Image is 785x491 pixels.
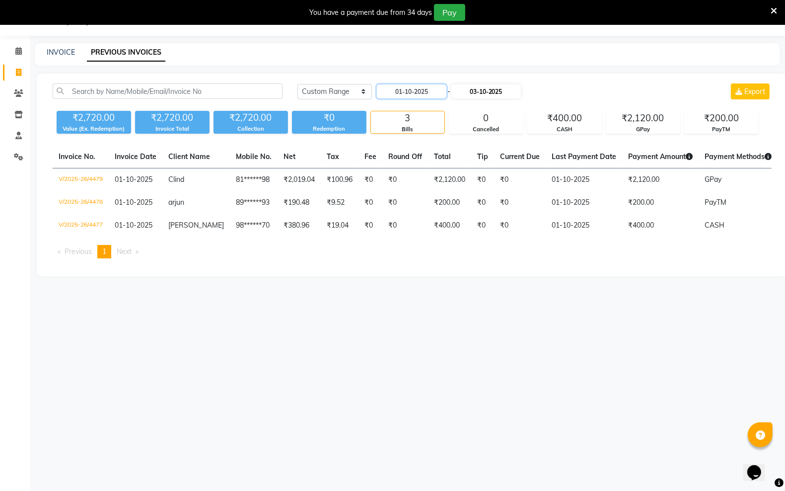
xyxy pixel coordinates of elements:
td: ₹100.96 [321,168,358,192]
div: 0 [449,111,523,125]
td: ₹0 [494,214,546,237]
td: ₹400.00 [622,214,699,237]
div: 3 [371,111,444,125]
td: 01-10-2025 [546,168,622,192]
td: ₹200.00 [622,191,699,214]
td: ₹2,120.00 [428,168,471,192]
td: ₹0 [494,191,546,214]
a: INVOICE [47,48,75,57]
a: PREVIOUS INVOICES [87,44,165,62]
div: CASH [528,125,601,134]
span: Client Name [168,152,210,161]
span: 01-10-2025 [115,198,152,207]
td: ₹2,120.00 [622,168,699,192]
div: Value (Ex. Redemption) [57,125,131,133]
button: Export [731,83,770,99]
td: V/2025-26/4477 [53,214,109,237]
div: ₹0 [292,111,366,125]
span: Payment Amount [628,152,693,161]
td: ₹0 [358,191,382,214]
td: ₹0 [382,191,428,214]
span: Last Payment Date [552,152,616,161]
span: Clind [168,175,184,184]
span: PayTM [705,198,726,207]
div: You have a payment due from 34 days [309,7,432,18]
div: PayTM [685,125,758,134]
div: Collection [214,125,288,133]
span: Fee [364,152,376,161]
span: Tax [327,152,339,161]
input: Start Date [377,84,446,98]
input: Search by Name/Mobile/Email/Invoice No [53,83,283,99]
td: ₹0 [358,214,382,237]
td: ₹0 [382,214,428,237]
td: V/2025-26/4478 [53,191,109,214]
td: ₹19.04 [321,214,358,237]
div: Bills [371,125,444,134]
div: ₹2,720.00 [135,111,210,125]
td: 01-10-2025 [546,191,622,214]
div: Redemption [292,125,366,133]
span: Current Due [500,152,540,161]
span: Invoice Date [115,152,156,161]
input: End Date [451,84,521,98]
span: 1 [102,247,106,256]
span: Tip [477,152,488,161]
div: ₹2,720.00 [57,111,131,125]
td: ₹0 [382,168,428,192]
span: CASH [705,221,724,230]
iframe: chat widget [743,451,775,481]
td: ₹380.96 [278,214,321,237]
td: ₹200.00 [428,191,471,214]
div: ₹400.00 [528,111,601,125]
span: Previous [65,247,92,256]
span: [PERSON_NAME] [168,221,224,230]
div: Cancelled [449,125,523,134]
td: V/2025-26/4479 [53,168,109,192]
span: 01-10-2025 [115,175,152,184]
span: Next [117,247,132,256]
div: ₹2,720.00 [214,111,288,125]
td: ₹0 [358,168,382,192]
span: Payment Methods [705,152,772,161]
td: 01-10-2025 [546,214,622,237]
span: Net [284,152,295,161]
span: arjun [168,198,184,207]
span: Total [434,152,451,161]
div: Invoice Total [135,125,210,133]
div: ₹2,120.00 [606,111,680,125]
td: ₹0 [471,168,494,192]
span: 01-10-2025 [115,221,152,230]
span: Export [744,87,765,96]
td: ₹0 [471,214,494,237]
td: ₹0 [471,191,494,214]
span: Round Off [388,152,422,161]
td: ₹0 [494,168,546,192]
span: Invoice No. [59,152,95,161]
span: GPay [705,175,721,184]
button: Pay [434,4,465,21]
span: Mobile No. [236,152,272,161]
div: ₹200.00 [685,111,758,125]
div: GPay [606,125,680,134]
td: ₹190.48 [278,191,321,214]
td: ₹400.00 [428,214,471,237]
td: ₹9.52 [321,191,358,214]
span: - [447,86,450,97]
nav: Pagination [53,245,772,258]
td: ₹2,019.04 [278,168,321,192]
